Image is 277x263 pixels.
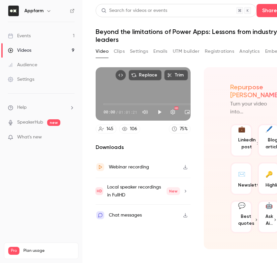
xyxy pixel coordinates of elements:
button: Emails [153,46,167,57]
div: Settings [8,76,34,83]
button: Embed video [115,70,126,80]
div: ✉️ [238,169,245,179]
img: Appfarm [8,6,19,16]
span: / [116,109,118,115]
span: What's new [17,134,42,141]
button: Video [96,46,108,57]
button: Registrations [205,46,234,57]
div: Webinar recording [109,163,149,171]
button: UTM builder [173,46,200,57]
button: Play [153,105,166,119]
h2: Downloads [96,143,191,151]
div: 🤖 [265,201,273,210]
span: new [47,119,60,126]
button: 💼LinkedIn post [230,124,252,157]
div: Search for videos or events [101,7,167,14]
span: Help [17,104,27,111]
span: Ask Ai... [265,213,273,227]
button: Analytics [239,46,260,57]
button: 💬Best quotes [230,200,252,233]
button: Mute [138,105,152,119]
div: 🔑 [265,169,273,179]
span: Pro [8,247,19,255]
button: Replace [129,70,162,80]
div: Events [8,33,31,39]
div: 75 % [180,126,188,132]
button: Turn on miniplayer [181,105,194,119]
a: SpeakerHub [17,119,43,126]
div: Chat messages [109,211,142,219]
span: Newsletter [238,182,263,189]
a: 75% [169,125,191,133]
button: Trim [164,70,188,80]
div: 145 [107,126,113,132]
a: 106 [119,125,140,133]
div: 💬 [238,201,245,210]
span: Plan usage [23,248,74,253]
div: 106 [130,126,137,132]
div: Audience [8,62,37,68]
span: New [167,187,180,195]
li: help-dropdown-opener [8,104,75,111]
button: Settings [166,105,179,119]
div: Videos [8,47,31,54]
button: Settings [130,46,148,57]
div: Local speaker recordings in FullHD [107,183,180,199]
span: Best quotes [238,213,254,227]
div: 00:00 [104,109,137,115]
h6: Appfarm [24,8,44,14]
button: ✉️Newsletter [230,162,252,195]
div: 🖊️ [265,125,273,134]
button: Clips [114,46,125,57]
span: LinkedIn post [238,136,256,150]
div: 💼 [238,125,245,134]
span: 01:01:21 [119,109,137,115]
div: HD [174,106,178,110]
a: 145 [96,125,116,133]
span: 00:00 [104,109,115,115]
